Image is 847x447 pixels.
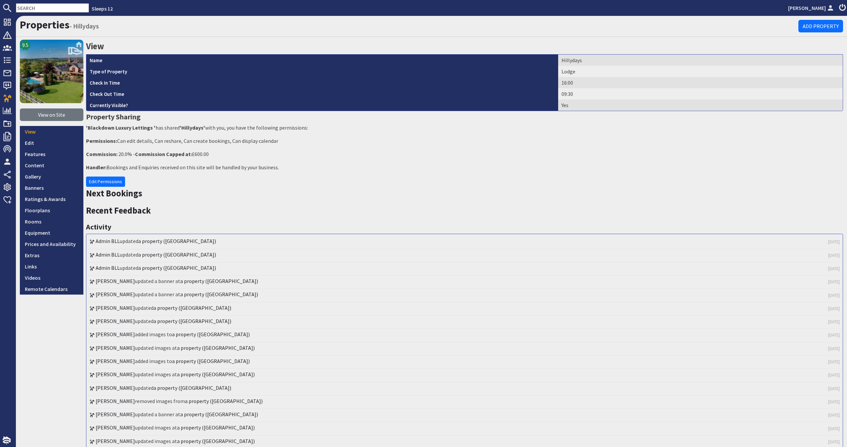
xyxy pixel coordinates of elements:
a: [DATE] [828,239,840,245]
a: a property ([GEOGRAPHIC_DATA]) [172,331,250,338]
a: a property ([GEOGRAPHIC_DATA]) [154,385,231,391]
a: Links [20,261,83,272]
small: - Hillydays [69,22,99,30]
li: updated [88,316,841,329]
li: updated [88,236,841,249]
a: [DATE] [828,345,840,352]
span: 9.5 [22,41,28,49]
a: [PERSON_NAME] [96,398,135,404]
a: Admin BLL [96,264,120,271]
strong: 'Hillydays' [180,124,205,131]
a: a property ([GEOGRAPHIC_DATA]) [177,371,255,378]
li: updated a banner at [88,289,841,302]
a: Rooms [20,216,83,227]
a: [DATE] [828,332,840,338]
a: [PERSON_NAME] [96,358,135,364]
a: Activity [86,222,111,231]
li: updated images at [88,422,841,435]
a: Videos [20,272,83,283]
a: a property ([GEOGRAPHIC_DATA]) [185,398,263,404]
a: [PERSON_NAME] [96,438,135,444]
td: 09:30 [558,88,843,100]
a: Equipment [20,227,83,238]
a: Content [20,160,83,171]
a: [DATE] [828,399,840,405]
a: Ratings & Awards [20,193,83,205]
a: [PERSON_NAME] [96,331,135,338]
a: [DATE] [828,426,840,432]
a: a property ([GEOGRAPHIC_DATA]) [177,438,255,444]
a: Remote Calendars [20,283,83,295]
li: added images to [88,356,841,369]
h2: View [86,40,843,53]
a: a property ([GEOGRAPHIC_DATA]) [154,318,231,324]
strong: Commission: [86,151,117,157]
a: [DATE] [828,412,840,418]
a: Recent Feedback [86,205,151,216]
h3: Property Sharing [86,111,843,122]
li: updated [88,383,841,396]
strong: 'Blackdown Luxury Lettings ' [86,124,156,131]
a: [PERSON_NAME] [96,411,135,418]
td: 16:00 [558,77,843,88]
a: a property ([GEOGRAPHIC_DATA]) [180,278,258,284]
a: [DATE] [828,292,840,299]
a: a property ([GEOGRAPHIC_DATA]) [180,291,258,298]
a: a property ([GEOGRAPHIC_DATA]) [172,358,250,364]
a: Add Property [798,20,843,32]
a: [DATE] [828,319,840,325]
td: Hillydays [558,55,843,66]
a: a property ([GEOGRAPHIC_DATA]) [138,238,216,244]
th: Type of Property [86,66,558,77]
a: Edit Permissions [86,177,125,187]
li: updated a banner at [88,276,841,289]
a: a property ([GEOGRAPHIC_DATA]) [138,251,216,258]
a: a property ([GEOGRAPHIC_DATA]) [177,345,255,351]
th: Check In Time [86,77,558,88]
a: [DATE] [828,386,840,392]
a: Banners [20,182,83,193]
a: [PERSON_NAME] [96,318,135,324]
a: [PERSON_NAME] [96,424,135,431]
a: Properties [20,18,69,31]
li: updated [88,303,841,316]
a: [DATE] [828,252,840,259]
li: removed images from [88,396,841,409]
a: a property ([GEOGRAPHIC_DATA]) [180,411,258,418]
strong: Handler: [86,164,107,171]
li: updated images at [88,343,841,356]
p: has shared with you, you have the following permissions: [86,124,843,132]
a: [PERSON_NAME] [96,278,135,284]
img: staytech_i_w-64f4e8e9ee0a9c174fd5317b4b171b261742d2d393467e5bdba4413f4f884c10.svg [3,436,11,444]
a: Edit [20,137,83,148]
input: SEARCH [16,3,89,13]
a: Floorplans [20,205,83,216]
td: Lodge [558,66,843,77]
a: Prices and Availability [20,238,83,250]
a: [DATE] [828,265,840,272]
a: Admin BLL [96,251,120,258]
span: - £600.00 [133,151,209,157]
a: a property ([GEOGRAPHIC_DATA]) [177,424,255,431]
span: 20.0% [118,151,132,157]
a: Gallery [20,171,83,182]
a: Extras [20,250,83,261]
a: [PERSON_NAME] [96,305,135,311]
a: View [20,126,83,137]
a: [DATE] [828,305,840,312]
img: Hillydays's icon [20,40,83,103]
a: [DATE] [828,372,840,378]
a: [PERSON_NAME] [96,345,135,351]
th: Currently Visible? [86,100,558,111]
td: Yes [558,100,843,111]
a: [PERSON_NAME] [96,291,135,298]
li: updated a banner at [88,409,841,422]
li: updated images at [88,369,841,382]
a: Admin BLL [96,238,120,244]
a: Next Bookings [86,188,142,199]
th: Check Out Time [86,88,558,100]
a: [PERSON_NAME] [96,385,135,391]
strong: Commission Capped at: [135,151,192,157]
li: added images to [88,329,841,342]
th: Name [86,55,558,66]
